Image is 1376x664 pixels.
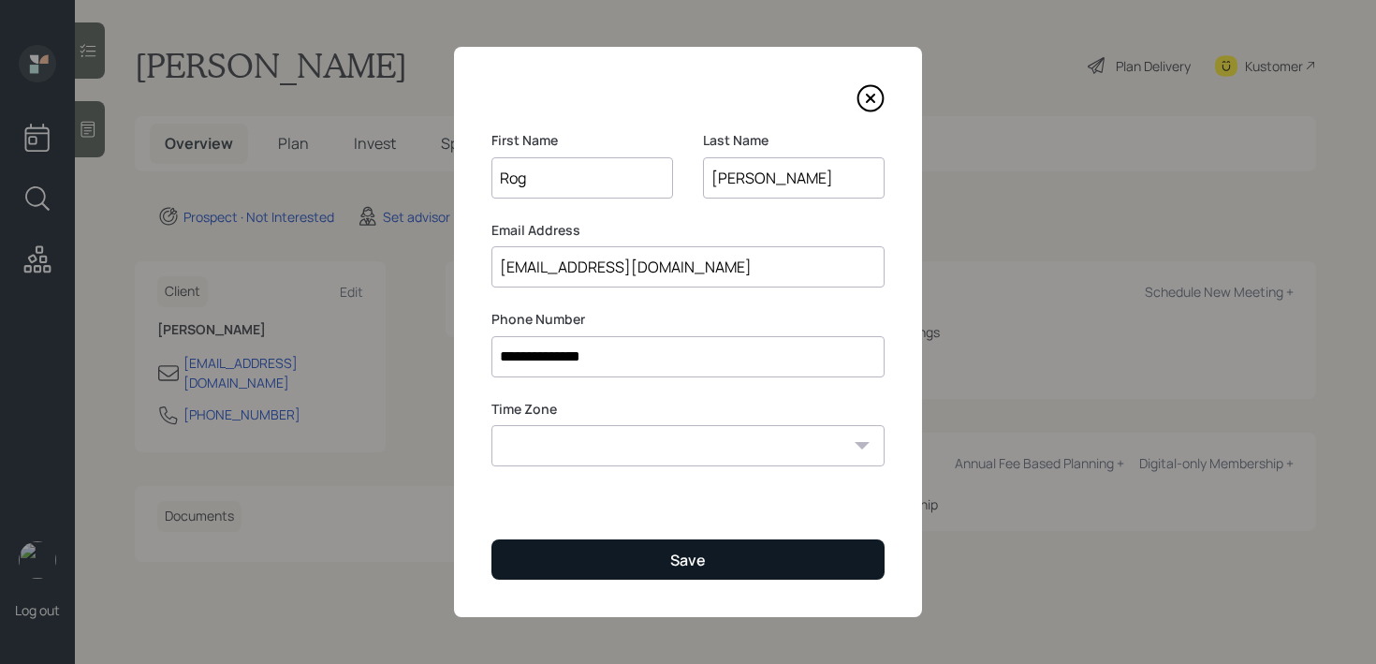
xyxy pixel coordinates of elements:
[491,131,673,150] label: First Name
[670,550,706,570] div: Save
[491,221,885,240] label: Email Address
[491,400,885,419] label: Time Zone
[491,310,885,329] label: Phone Number
[491,539,885,580] button: Save
[703,131,885,150] label: Last Name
